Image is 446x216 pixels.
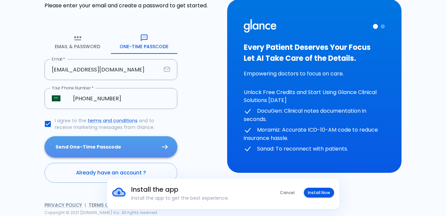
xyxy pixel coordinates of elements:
p: Empowering doctors to focus on care. [244,70,385,78]
img: Saudi Arabia [52,95,60,101]
a: terms and conditions [88,117,137,124]
label: Email [52,56,65,62]
p: I agree to the and to receive marketing messages from Glance. [55,117,172,131]
p: Install the app to get the best experience. [131,195,258,201]
h3: Every Patient Deserves Your Focus Let AI Take Care of the Details. [244,42,385,64]
button: One-Time Passcode [111,30,177,54]
label: Your Phone Number [52,85,94,91]
input: your.email@example.com [45,59,161,80]
button: Install Now [304,188,334,197]
button: Email & Password [45,30,111,54]
p: Please enter your email and create a password to get started. [45,2,219,10]
p: Unlock Free Credits and Start Using Glance Clinical Solutions [DATE] [244,88,385,104]
p: Sanad: To reconnect with patients. [244,145,385,153]
button: Cancel [276,188,299,197]
button: Select country [49,91,63,105]
a: Already have an account ? [45,163,177,183]
h6: Install the app [131,184,258,195]
p: Moramiz: Accurate ICD-10-AM code to reduce insurance hassle. [244,126,385,142]
span: Copyright © 2021 [DOMAIN_NAME] Inc. All rights reserved. [45,210,158,215]
p: DocuGen: Clinical notes documentation in seconds. [244,107,385,123]
button: Send One-Time Passcode [45,136,177,158]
